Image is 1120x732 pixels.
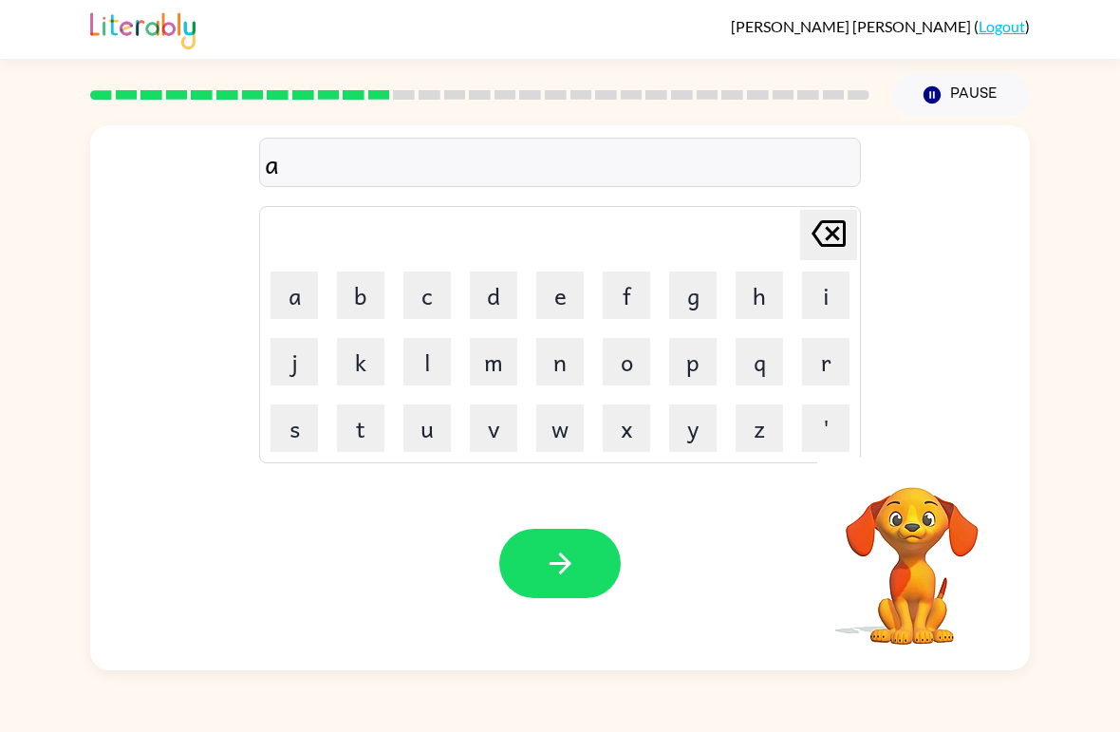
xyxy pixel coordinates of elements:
[802,338,849,385] button: r
[736,404,783,452] button: z
[536,404,584,452] button: w
[265,143,855,183] div: a
[470,404,517,452] button: v
[271,272,318,319] button: a
[802,272,849,319] button: i
[337,404,384,452] button: t
[731,17,974,35] span: [PERSON_NAME] [PERSON_NAME]
[669,272,717,319] button: g
[470,272,517,319] button: d
[403,338,451,385] button: l
[669,338,717,385] button: p
[669,404,717,452] button: y
[536,338,584,385] button: n
[403,272,451,319] button: c
[603,338,650,385] button: o
[536,272,584,319] button: e
[979,17,1025,35] a: Logout
[271,338,318,385] button: j
[817,458,1007,648] video: Your browser must support playing .mp4 files to use Literably. Please try using another browser.
[403,404,451,452] button: u
[271,404,318,452] button: s
[470,338,517,385] button: m
[731,17,1030,35] div: ( )
[736,272,783,319] button: h
[337,272,384,319] button: b
[603,272,650,319] button: f
[802,404,849,452] button: '
[337,338,384,385] button: k
[736,338,783,385] button: q
[90,8,196,49] img: Literably
[892,73,1030,117] button: Pause
[603,404,650,452] button: x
